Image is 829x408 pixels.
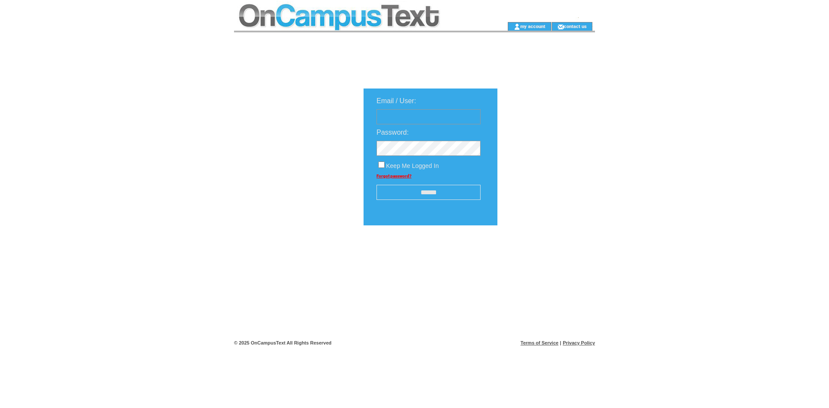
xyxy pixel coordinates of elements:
[564,23,587,29] a: contact us
[522,247,566,258] img: transparent.png
[563,340,595,345] a: Privacy Policy
[377,129,409,136] span: Password:
[520,23,545,29] a: my account
[386,162,439,169] span: Keep Me Logged In
[234,340,332,345] span: © 2025 OnCampusText All Rights Reserved
[521,340,559,345] a: Terms of Service
[514,23,520,30] img: account_icon.gif
[557,23,564,30] img: contact_us_icon.gif
[560,340,561,345] span: |
[377,174,411,178] a: Forgot password?
[377,97,416,104] span: Email / User:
